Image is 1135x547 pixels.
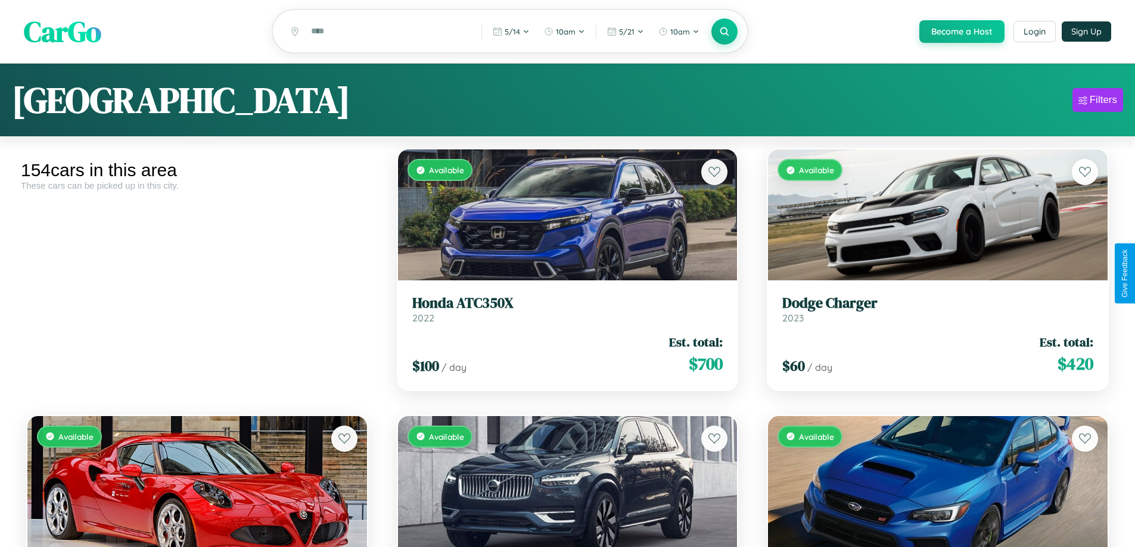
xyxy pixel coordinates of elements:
span: Available [799,165,834,175]
span: $ 700 [689,352,723,376]
span: Available [429,165,464,175]
button: 10am [538,22,591,41]
span: 5 / 14 [505,27,520,36]
span: 2023 [782,312,804,324]
span: Est. total: [1040,333,1093,351]
span: / day [441,361,467,373]
span: Est. total: [669,333,723,351]
span: $ 420 [1058,352,1093,376]
span: $ 100 [412,356,439,376]
h3: Honda ATC350X [412,295,723,312]
h3: Dodge Charger [782,295,1093,312]
button: 5/14 [487,22,536,41]
span: $ 60 [782,356,805,376]
a: Honda ATC350X2022 [412,295,723,324]
div: Filters [1090,94,1117,106]
span: 5 / 21 [619,27,635,36]
a: Dodge Charger2023 [782,295,1093,324]
span: CarGo [24,12,101,51]
button: 10am [652,22,705,41]
span: 2022 [412,312,434,324]
div: Give Feedback [1121,249,1129,298]
div: These cars can be picked up in this city. [21,180,374,190]
button: 5/21 [601,22,650,41]
span: Available [799,432,834,442]
button: Sign Up [1062,21,1111,42]
span: 10am [556,27,576,36]
h1: [GEOGRAPHIC_DATA] [12,76,350,124]
div: 154 cars in this area [21,160,374,180]
span: Available [58,432,94,442]
span: / day [807,361,832,373]
span: 10am [670,27,690,36]
span: Available [429,432,464,442]
button: Login [1013,21,1056,42]
button: Become a Host [919,20,1005,43]
button: Filters [1072,88,1123,112]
